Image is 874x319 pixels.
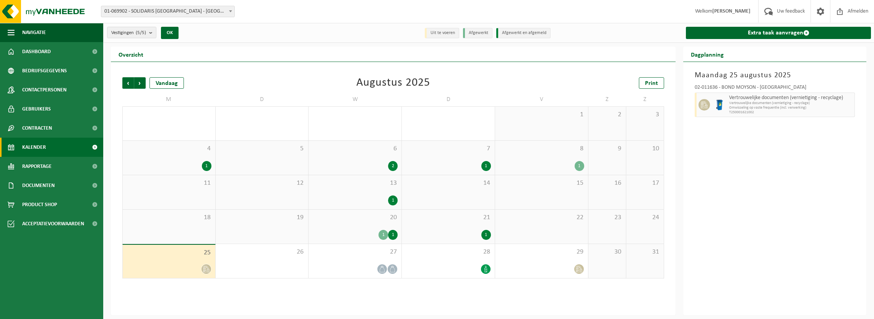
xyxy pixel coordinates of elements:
[729,110,853,115] span: T250001621002
[592,145,622,153] span: 9
[630,213,660,222] span: 24
[22,23,46,42] span: Navigatie
[592,248,622,256] span: 30
[134,77,146,89] span: Volgende
[645,80,658,86] span: Print
[22,61,67,80] span: Bedrijfsgegevens
[592,213,622,222] span: 23
[22,138,46,157] span: Kalender
[406,213,491,222] span: 21
[695,85,855,93] div: 02-011636 - BOND MOYSON - [GEOGRAPHIC_DATA]
[149,77,184,89] div: Vandaag
[111,27,146,39] span: Vestigingen
[22,119,52,138] span: Contracten
[312,179,398,187] span: 13
[22,42,51,61] span: Dashboard
[22,214,84,233] span: Acceptatievoorwaarden
[107,27,156,38] button: Vestigingen(5/5)
[683,47,731,62] h2: Dagplanning
[630,248,660,256] span: 31
[219,213,305,222] span: 19
[127,179,211,187] span: 11
[495,93,588,106] td: V
[122,77,134,89] span: Vorige
[402,93,495,106] td: D
[588,93,626,106] td: Z
[312,145,398,153] span: 6
[499,248,584,256] span: 29
[575,161,584,171] div: 1
[425,28,459,38] li: Uit te voeren
[592,111,622,119] span: 2
[388,161,398,171] div: 2
[127,213,211,222] span: 18
[127,145,211,153] span: 4
[463,28,492,38] li: Afgewerkt
[111,47,151,62] h2: Overzicht
[388,195,398,205] div: 1
[499,111,584,119] span: 1
[630,145,660,153] span: 10
[630,179,660,187] span: 17
[216,93,309,106] td: D
[592,179,622,187] span: 16
[481,161,491,171] div: 1
[219,145,305,153] span: 5
[136,30,146,35] count: (5/5)
[22,195,57,214] span: Product Shop
[22,157,52,176] span: Rapportage
[406,179,491,187] span: 14
[219,248,305,256] span: 26
[312,248,398,256] span: 27
[729,106,853,110] span: Omwisseling op vaste frequentie (incl. verwerking)
[499,145,584,153] span: 8
[312,213,398,222] span: 20
[161,27,179,39] button: OK
[202,161,211,171] div: 1
[388,230,398,240] div: 1
[729,95,853,101] span: Vertrouwelijke documenten (vernietiging - recyclage)
[356,77,430,89] div: Augustus 2025
[219,179,305,187] span: 12
[127,249,211,257] span: 25
[406,145,491,153] span: 7
[729,101,853,106] span: Vertrouwelijke documenten (vernietiging - recyclage)
[309,93,402,106] td: W
[122,93,216,106] td: M
[712,8,751,14] strong: [PERSON_NAME]
[481,230,491,240] div: 1
[626,93,664,106] td: Z
[406,248,491,256] span: 28
[714,99,725,111] img: WB-0240-HPE-BE-09
[22,99,51,119] span: Gebruikers
[101,6,234,17] span: 01-069902 - SOLIDARIS WEST-VLAANDEREN - KORTRIJK
[639,77,664,89] a: Print
[499,179,584,187] span: 15
[686,27,871,39] a: Extra taak aanvragen
[695,70,855,81] h3: Maandag 25 augustus 2025
[630,111,660,119] span: 3
[22,80,67,99] span: Contactpersonen
[496,28,551,38] li: Afgewerkt en afgemeld
[22,176,55,195] span: Documenten
[379,230,388,240] div: 1
[499,213,584,222] span: 22
[101,6,235,17] span: 01-069902 - SOLIDARIS WEST-VLAANDEREN - KORTRIJK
